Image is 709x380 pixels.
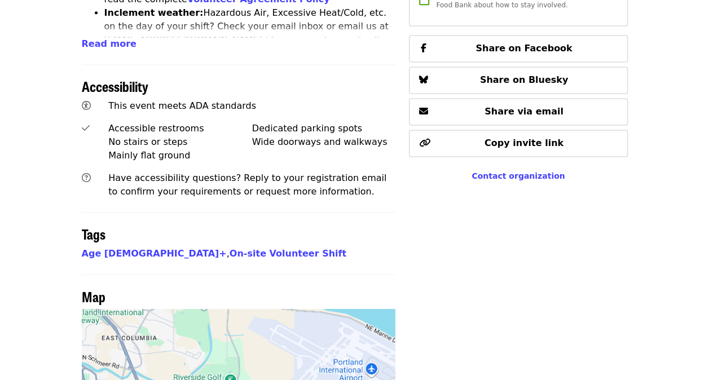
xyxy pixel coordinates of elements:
[108,122,252,135] div: Accessible restrooms
[230,248,346,259] a: On-site Volunteer Shift
[82,76,148,96] span: Accessibility
[108,135,252,149] div: No stairs or steps
[409,35,627,62] button: Share on Facebook
[485,138,563,148] span: Copy invite link
[82,224,105,244] span: Tags
[252,122,396,135] div: Dedicated parking spots
[108,100,256,111] span: This event meets ADA standards
[82,123,90,134] i: check icon
[82,173,91,183] i: question-circle icon
[252,135,396,149] div: Wide doorways and walkways
[472,171,565,180] a: Contact organization
[409,130,627,157] button: Copy invite link
[82,248,227,259] a: Age [DEMOGRAPHIC_DATA]+
[485,106,563,117] span: Share via email
[480,74,569,85] span: Share on Bluesky
[82,286,105,306] span: Map
[475,43,572,54] span: Share on Facebook
[409,98,627,125] button: Share via email
[104,7,204,18] strong: Inclement weather:
[82,37,136,51] button: Read more
[409,67,627,94] button: Share on Bluesky
[82,38,136,49] span: Read more
[108,149,252,162] div: Mainly flat ground
[108,173,386,197] span: Have accessibility questions? Reply to your registration email to confirm your requirements or re...
[104,6,396,74] li: Hazardous Air, Excessive Heat/Cold, etc. on the day of your shift? Check your email inbox or emai...
[82,248,230,259] span: ,
[82,100,91,111] i: universal-access icon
